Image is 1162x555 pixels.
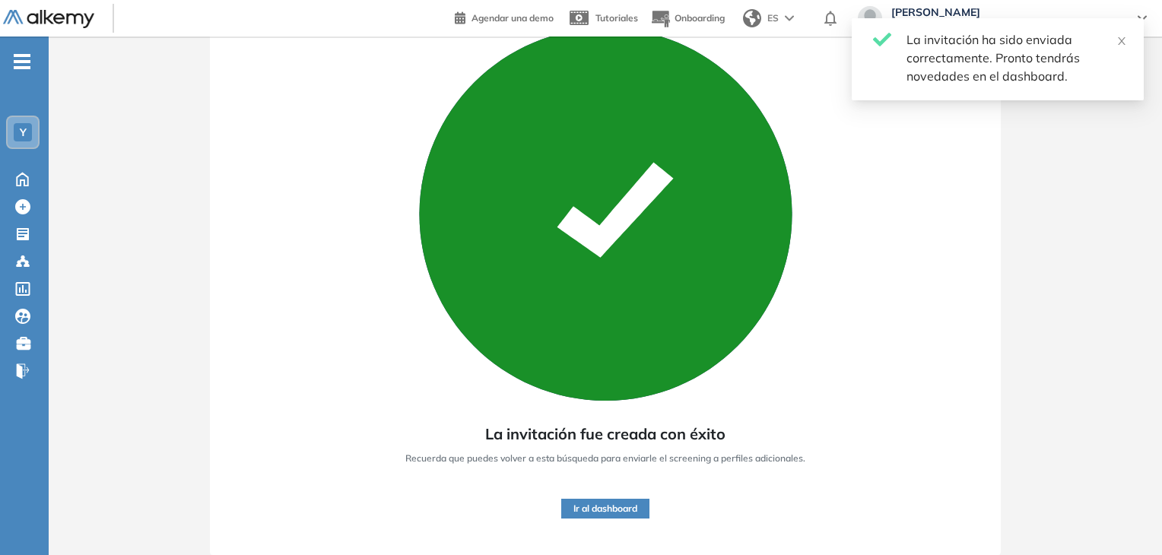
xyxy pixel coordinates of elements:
img: world [743,9,761,27]
span: Recuerda que puedes volver a esta búsqueda para enviarle el screening a perfiles adicionales. [405,452,805,465]
span: ES [767,11,779,25]
a: Agendar una demo [455,8,554,26]
button: Ir al dashboard [561,499,649,519]
iframe: Chat Widget [1086,482,1162,555]
i: - [14,60,30,63]
img: Logo [3,10,94,29]
span: Agendar una demo [471,12,554,24]
img: arrow [785,15,794,21]
div: Widget de chat [1086,482,1162,555]
span: Tutoriales [595,12,638,24]
button: Onboarding [650,2,725,35]
span: Y [20,126,27,138]
span: [PERSON_NAME] [891,6,1122,18]
span: Onboarding [675,12,725,24]
span: close [1116,36,1127,46]
div: La invitación ha sido enviada correctamente. Pronto tendrás novedades en el dashboard. [906,30,1125,85]
span: La invitación fue creada con éxito [485,423,725,446]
